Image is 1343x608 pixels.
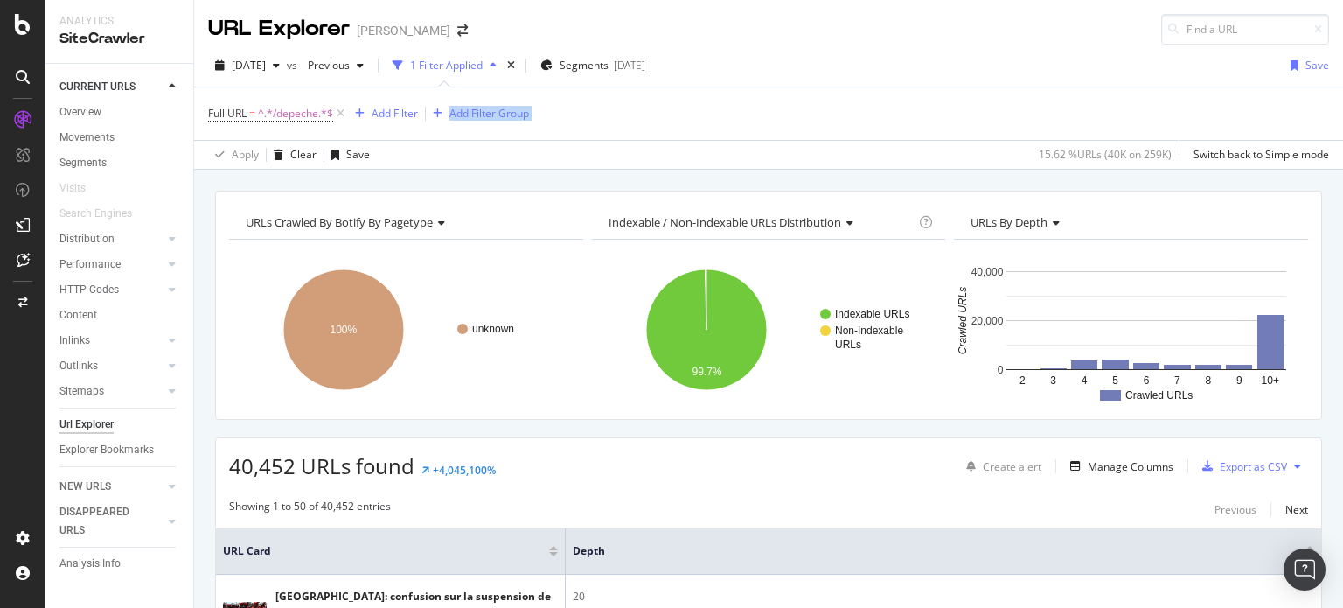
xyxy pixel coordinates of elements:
[386,52,504,80] button: 1 Filter Applied
[59,503,164,540] a: DISAPPEARED URLS
[1284,549,1326,591] div: Open Intercom Messenger
[59,205,150,223] a: Search Engines
[59,382,164,401] a: Sitemaps
[59,306,97,325] div: Content
[59,103,181,122] a: Overview
[1082,374,1088,387] text: 4
[59,230,115,248] div: Distribution
[609,214,841,230] span: Indexable / Non-Indexable URLs distribution
[410,58,483,73] div: 1 Filter Applied
[1019,374,1026,387] text: 2
[1088,459,1173,474] div: Manage Columns
[449,106,529,121] div: Add Filter Group
[229,254,579,406] svg: A chart.
[59,332,90,350] div: Inlinks
[242,208,567,236] h4: URLs Crawled By Botify By pagetype
[835,339,861,351] text: URLs
[1285,502,1308,517] div: Next
[59,332,164,350] a: Inlinks
[258,101,333,126] span: ^.*/depeche.*$
[433,463,496,478] div: +4,045,100%
[573,543,1279,559] span: Depth
[59,478,164,496] a: NEW URLS
[59,129,181,147] a: Movements
[835,325,903,337] text: Non-Indexable
[229,451,414,480] span: 40,452 URLs found
[59,78,136,96] div: CURRENT URLS
[1174,374,1180,387] text: 7
[229,499,391,520] div: Showing 1 to 50 of 40,452 entries
[533,52,652,80] button: Segments[DATE]
[59,478,111,496] div: NEW URLS
[1051,374,1057,387] text: 3
[472,323,514,335] text: unknown
[504,57,518,74] div: times
[1125,389,1193,402] text: Crawled URLs
[59,416,181,434] a: Url Explorer
[59,357,164,375] a: Outlinks
[59,78,164,96] a: CURRENT URLS
[249,106,255,121] span: =
[573,589,1314,605] div: 20
[59,179,86,198] div: Visits
[246,214,433,230] span: URLs Crawled By Botify By pagetype
[59,441,181,459] a: Explorer Bookmarks
[348,103,418,124] button: Add Filter
[971,315,1004,327] text: 20,000
[357,22,450,39] div: [PERSON_NAME]
[1195,452,1287,480] button: Export as CSV
[1284,52,1329,80] button: Save
[605,208,916,236] h4: Indexable / Non-Indexable URLs Distribution
[59,503,148,540] div: DISAPPEARED URLS
[331,324,358,336] text: 100%
[457,24,468,37] div: arrow-right-arrow-left
[1214,499,1256,520] button: Previous
[1305,58,1329,73] div: Save
[290,147,317,162] div: Clear
[59,230,164,248] a: Distribution
[59,281,164,299] a: HTTP Codes
[208,141,259,169] button: Apply
[692,366,721,378] text: 99.7%
[232,147,259,162] div: Apply
[1220,459,1287,474] div: Export as CSV
[592,254,942,406] svg: A chart.
[957,287,969,354] text: Crawled URLs
[59,416,114,434] div: Url Explorer
[59,205,132,223] div: Search Engines
[1063,456,1173,477] button: Manage Columns
[267,141,317,169] button: Clear
[59,441,154,459] div: Explorer Bookmarks
[223,543,545,559] span: URL Card
[59,14,179,29] div: Analytics
[301,52,371,80] button: Previous
[208,14,350,44] div: URL Explorer
[1214,502,1256,517] div: Previous
[614,58,645,73] div: [DATE]
[287,58,301,73] span: vs
[59,179,103,198] a: Visits
[426,103,529,124] button: Add Filter Group
[1113,374,1119,387] text: 5
[59,281,119,299] div: HTTP Codes
[971,266,1004,278] text: 40,000
[301,58,350,73] span: Previous
[59,103,101,122] div: Overview
[959,452,1041,480] button: Create alert
[1039,147,1172,162] div: 15.62 % URLs ( 40K on 259K )
[954,254,1304,406] svg: A chart.
[1262,374,1279,387] text: 10+
[232,58,266,73] span: 2025 Sep. 8th
[971,214,1047,230] span: URLs by Depth
[59,357,98,375] div: Outlinks
[59,29,179,49] div: SiteCrawler
[1285,499,1308,520] button: Next
[208,52,287,80] button: [DATE]
[208,106,247,121] span: Full URL
[983,459,1041,474] div: Create alert
[59,555,181,573] a: Analysis Info
[59,382,104,401] div: Sitemaps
